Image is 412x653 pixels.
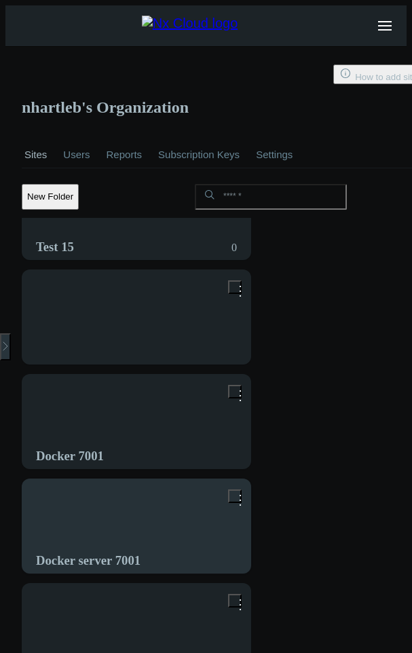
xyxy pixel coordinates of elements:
[36,240,74,254] nx-search-highlight: Test 15
[22,184,79,210] button: New Folder
[22,131,50,179] a: Sites
[104,131,145,179] a: Reports
[60,131,92,179] a: Users
[36,449,104,463] nx-search-highlight: Docker 7001
[231,242,237,254] div: 0
[253,131,295,179] a: Settings
[155,131,242,179] a: Subscription Keys
[142,16,238,36] img: Nx Cloud logo
[36,553,141,567] nx-search-highlight: Docker server 7001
